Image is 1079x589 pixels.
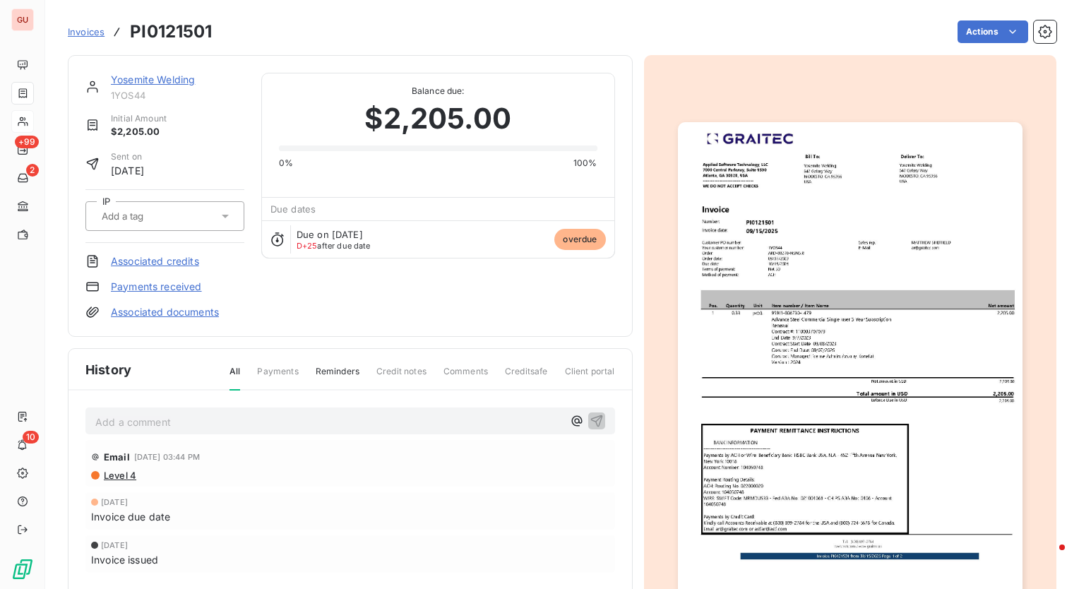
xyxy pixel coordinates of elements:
[565,365,615,389] span: Client portal
[91,509,170,524] span: Invoice due date
[297,229,363,240] span: Due on [DATE]
[958,20,1028,43] button: Actions
[111,90,244,101] span: 1YOS44
[68,25,105,39] a: Invoices
[376,365,427,389] span: Credit notes
[443,365,488,389] span: Comments
[111,305,219,319] a: Associated documents
[23,431,39,444] span: 10
[111,112,167,125] span: Initial Amount
[91,552,158,567] span: Invoice issued
[279,157,293,169] span: 0%
[1031,541,1065,575] iframe: Intercom live chat
[279,85,597,97] span: Balance due:
[297,242,371,250] span: after due date
[111,254,199,268] a: Associated credits
[11,8,34,31] div: GU
[68,26,105,37] span: Invoices
[229,365,240,391] span: All
[505,365,548,389] span: Creditsafe
[101,541,128,549] span: [DATE]
[297,241,318,251] span: D+25
[111,73,195,85] a: Yosemite Welding
[257,365,298,389] span: Payments
[554,229,605,250] span: overdue
[130,19,212,44] h3: PI0121501
[573,157,597,169] span: 100%
[316,365,359,389] span: Reminders
[101,498,128,506] span: [DATE]
[364,97,511,140] span: $2,205.00
[102,470,136,481] span: Level 4
[134,453,200,461] span: [DATE] 03:44 PM
[111,280,202,294] a: Payments received
[270,203,316,215] span: Due dates
[111,150,144,163] span: Sent on
[26,164,39,177] span: 2
[111,125,167,139] span: $2,205.00
[111,163,144,178] span: [DATE]
[104,451,130,463] span: Email
[11,558,34,581] img: Logo LeanPay
[85,360,131,379] span: History
[15,136,39,148] span: +99
[100,210,185,222] input: Add a tag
